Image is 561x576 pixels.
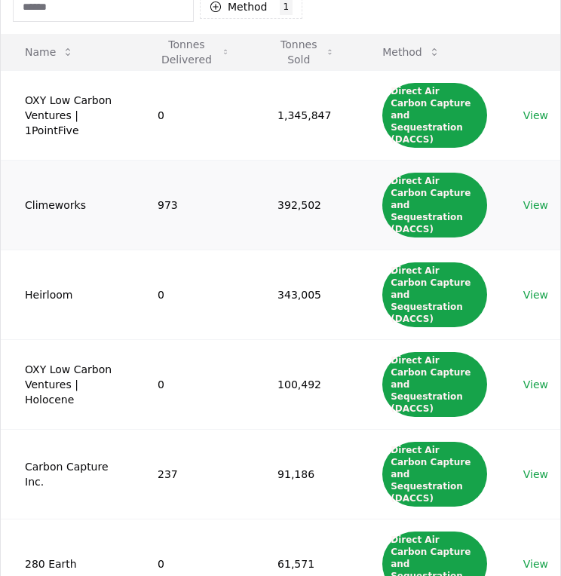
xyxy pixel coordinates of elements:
[523,377,548,392] a: View
[253,70,358,160] td: 1,345,847
[382,352,487,417] div: Direct Air Carbon Capture and Sequestration (DACCS)
[370,37,452,67] button: Method
[523,467,548,482] a: View
[133,339,253,429] td: 0
[382,83,487,148] div: Direct Air Carbon Capture and Sequestration (DACCS)
[1,250,133,339] td: Heirloom
[133,160,253,250] td: 973
[146,37,241,67] button: Tonnes Delivered
[253,339,358,429] td: 100,492
[133,429,253,519] td: 237
[523,198,548,213] a: View
[1,429,133,519] td: Carbon Capture Inc.
[253,429,358,519] td: 91,186
[523,556,548,571] a: View
[133,250,253,339] td: 0
[1,160,133,250] td: Climeworks
[1,70,133,160] td: OXY Low Carbon Ventures | 1PointFive
[1,339,133,429] td: OXY Low Carbon Ventures | Holocene
[13,37,86,67] button: Name
[253,250,358,339] td: 343,005
[523,108,548,123] a: View
[382,173,487,237] div: Direct Air Carbon Capture and Sequestration (DACCS)
[382,262,487,327] div: Direct Air Carbon Capture and Sequestration (DACCS)
[265,37,346,67] button: Tonnes Sold
[253,160,358,250] td: 392,502
[523,287,548,302] a: View
[133,70,253,160] td: 0
[382,442,487,507] div: Direct Air Carbon Capture and Sequestration (DACCS)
